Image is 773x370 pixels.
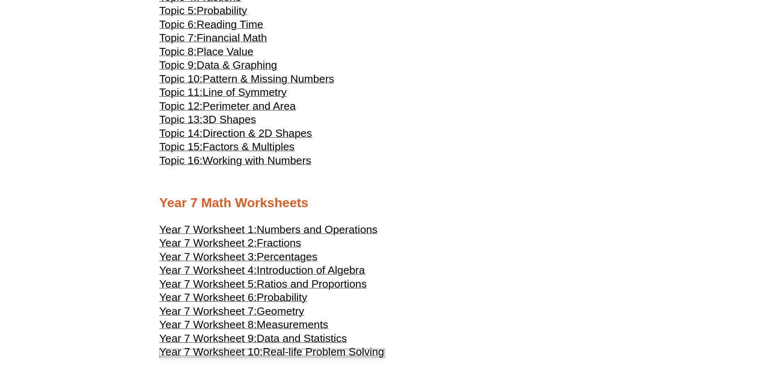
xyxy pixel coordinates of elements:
[196,45,253,58] span: Place Value
[159,336,347,344] a: Year 7 Worksheet 9:Data and Statistics
[159,195,614,212] h2: Year 7 Math Worksheets
[159,322,328,330] a: Year 7 Worksheet 8:Measurements
[196,59,277,71] span: Data & Graphing
[159,86,203,98] span: Topic 11:
[202,86,286,98] span: Line of Symmetry
[159,49,254,57] a: Topic 8:Place Value
[196,32,267,44] span: Financial Math
[196,4,247,17] span: Probability
[159,158,311,166] a: Topic 16:Working with Numbers
[202,154,311,167] span: Working with Numbers
[257,237,301,249] span: Fractions
[159,318,257,331] span: Year 7 Worksheet 8:
[159,73,203,85] span: Topic 10:
[159,291,257,303] span: Year 7 Worksheet 6:
[159,278,257,290] span: Year 7 Worksheet 5:
[159,131,312,139] a: Topic 14:Direction & 2D Shapes
[159,59,197,71] span: Topic 9:
[159,264,257,276] span: Year 7 Worksheet 4:
[257,223,378,236] span: Numbers and Operations
[159,346,263,358] span: Year 7 Worksheet 10:
[159,32,197,44] span: Topic 7:
[159,8,247,16] a: Topic 5:Probability
[257,305,304,317] span: Geometry
[202,127,312,139] span: Direction & 2D Shapes
[159,144,295,152] a: Topic 15:Factors & Multiples
[257,264,365,276] span: Introduction of Algebra
[159,268,365,276] a: Year 7 Worksheet 4:Introduction of Algebra
[159,349,384,357] a: Year 7 Worksheet 10:Real-life Problem Solving
[202,113,256,125] span: 3D Shapes
[159,251,257,263] span: Year 7 Worksheet 3:
[202,73,334,85] span: Pattern & Missing Numbers
[159,332,257,344] span: Year 7 Worksheet 9:
[159,90,287,98] a: Topic 11:Line of Symmetry
[159,237,257,249] span: Year 7 Worksheet 2:
[159,281,367,290] a: Year 7 Worksheet 5:Ratios and Proportions
[159,4,197,17] span: Topic 5:
[159,117,256,125] a: Topic 13:3D Shapes
[257,291,307,303] span: Probability
[257,278,367,290] span: Ratios and Proportions
[159,295,308,303] a: Year 7 Worksheet 6:Probability
[202,141,295,153] span: Factors & Multiples
[159,100,203,112] span: Topic 12:
[257,251,318,263] span: Percentages
[159,76,334,84] a: Topic 10:Pattern & Missing Numbers
[159,223,257,236] span: Year 7 Worksheet 1:
[257,318,328,331] span: Measurements
[159,154,203,167] span: Topic 16:
[159,127,203,139] span: Topic 14:
[257,332,347,344] span: Data and Statistics
[638,278,773,370] iframe: Chat Widget
[159,45,197,58] span: Topic 8:
[159,254,318,262] a: Year 7 Worksheet 3:Percentages
[159,305,257,317] span: Year 7 Worksheet 7:
[159,141,203,153] span: Topic 15:
[263,346,384,358] span: Real-life Problem Solving
[159,63,277,71] a: Topic 9:Data & Graphing
[159,18,197,30] span: Topic 6:
[159,22,263,30] a: Topic 6:Reading Time
[196,18,263,30] span: Reading Time
[159,35,267,43] a: Topic 7:Financial Math
[159,240,301,249] a: Year 7 Worksheet 2:Fractions
[202,100,296,112] span: Perimeter and Area
[159,113,203,125] span: Topic 13:
[159,309,304,317] a: Year 7 Worksheet 7:Geometry
[159,104,296,112] a: Topic 12:Perimeter and Area
[159,227,378,235] a: Year 7 Worksheet 1:Numbers and Operations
